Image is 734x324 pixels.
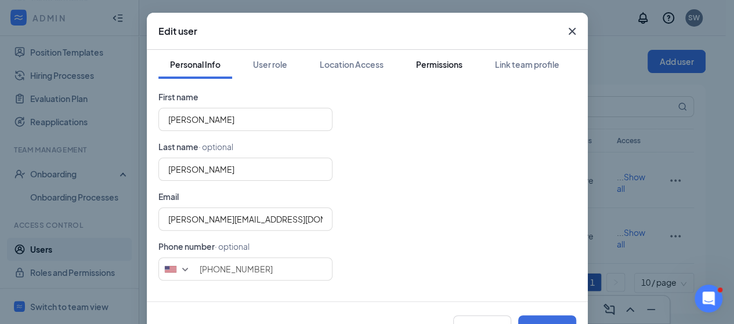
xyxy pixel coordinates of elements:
div: Permissions [416,59,462,70]
svg: Cross [565,24,579,38]
input: (201) 555-0123 [158,257,332,281]
div: United States: +1 [159,258,197,280]
div: Personal Info [170,59,220,70]
span: First name [158,92,198,102]
iframe: Intercom live chat [695,285,722,312]
button: Close [556,13,588,50]
span: · optional [215,241,250,252]
div: Location Access [320,59,384,70]
div: User role [253,59,287,70]
h3: Edit user [158,25,197,38]
span: Email [158,191,179,202]
span: Last name [158,141,198,152]
span: Phone number [158,241,215,252]
span: · optional [198,141,233,152]
div: Link team profile [495,59,559,70]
